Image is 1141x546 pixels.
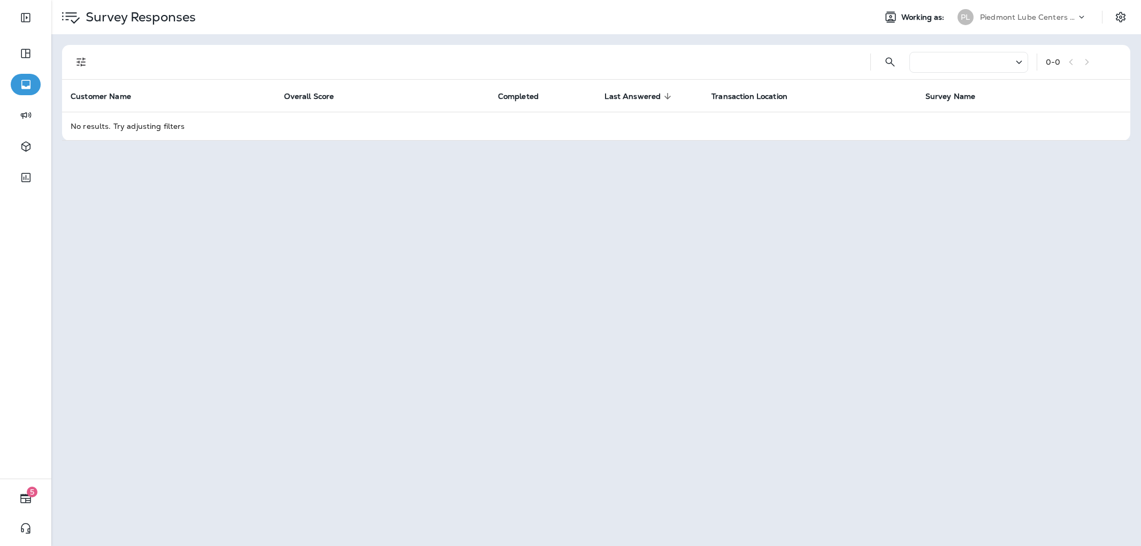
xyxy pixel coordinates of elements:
button: 5 [11,488,41,509]
span: Overall Score [284,91,348,101]
td: No results. Try adjusting filters [62,112,1130,140]
span: Working as: [901,13,947,22]
span: Completed [498,91,553,101]
div: PL [958,9,974,25]
div: 0 - 0 [1046,58,1060,66]
span: Last Answered [604,92,661,101]
span: Customer Name [71,91,145,101]
span: Survey Name [925,92,976,101]
span: Transaction Location [711,91,801,101]
p: Survey Responses [81,9,196,25]
p: Piedmont Lube Centers LLC [980,13,1076,21]
span: Overall Score [284,92,334,101]
span: Last Answered [604,91,675,101]
span: Transaction Location [711,92,787,101]
span: 5 [27,487,37,497]
button: Search Survey Responses [879,51,901,73]
span: Customer Name [71,92,131,101]
span: Completed [498,92,539,101]
button: Filters [71,51,92,73]
button: Expand Sidebar [11,7,41,28]
span: Survey Name [925,91,990,101]
button: Settings [1111,7,1130,27]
